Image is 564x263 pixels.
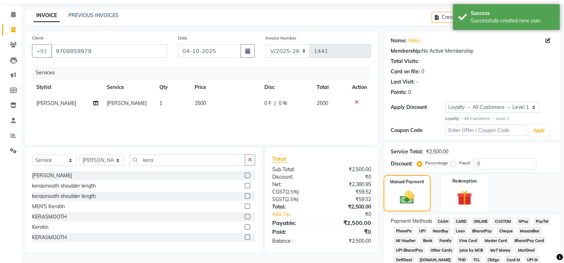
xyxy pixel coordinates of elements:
span: Loan [454,227,467,235]
div: ₹2,500.00 [426,148,448,156]
span: MI Voucher [394,236,418,244]
span: 0 F [264,100,272,107]
button: Create New [432,12,473,23]
div: Membership: [391,47,422,55]
span: MyT Money [488,246,513,254]
div: Keratin [32,223,48,231]
div: ₹59.52 [322,188,376,196]
span: PayTM [533,217,550,225]
th: Total [312,79,348,95]
span: Cheque [497,227,515,235]
span: MosamBee [518,227,542,235]
strong: Loyalty → [445,116,464,121]
span: 2.5% [287,189,297,195]
div: kerasmooth shoulder length [32,193,96,200]
span: Bank [421,236,434,244]
input: Search by Name/Mobile/Email/Code [51,44,167,58]
span: 1 [159,100,162,106]
div: Paid: [267,227,322,236]
span: 2500 [317,100,328,106]
div: ₹2,500.00 [322,166,376,173]
div: ( ) [267,188,322,196]
span: Master Card [482,236,509,244]
label: Manual Payment [390,179,424,185]
span: 2.5% [286,196,297,202]
div: ( ) [267,196,322,203]
a: INVOICE [33,9,60,22]
button: +91 [32,44,52,58]
div: Points: [391,89,407,96]
a: PREVIOUS INVOICES [68,12,118,19]
div: No Active Membership [391,47,553,55]
div: ₹0 [322,173,376,181]
span: BharatPay [470,227,494,235]
span: Other Cards [428,246,454,254]
span: CUSTOM [493,217,513,225]
div: KERASMOOTH [32,213,67,221]
div: ₹0 [322,227,376,236]
span: CGST [272,189,285,195]
th: Qty [155,79,190,95]
label: Invoice Number [265,35,296,41]
div: Apply Discount [391,104,445,111]
label: Redemption [452,178,477,184]
span: ONLINE [471,217,490,225]
label: Client [32,35,43,41]
span: MariDeal [516,246,537,254]
label: Fixed [459,160,470,166]
span: 0 % [279,100,287,107]
div: Success [471,10,554,17]
th: Service [102,79,155,95]
span: 2500 [195,100,206,106]
div: Total Visits: [391,58,419,65]
button: Apply [529,125,549,136]
label: Date [178,35,188,41]
div: ₹2,380.95 [322,181,376,188]
a: Add Tip [267,211,331,218]
th: Disc [260,79,313,95]
span: Juice by MCB [457,246,485,254]
div: Total: [267,203,322,211]
div: ₹2,500.00 [322,219,376,227]
a: Nikku [408,37,421,44]
div: - [416,78,418,86]
div: Name: [391,37,407,44]
input: Search or Scan [129,154,245,165]
div: ₹2,500.00 [322,203,376,211]
span: PhonePe [394,227,414,235]
span: SGST [272,196,285,202]
span: Family [437,236,454,244]
div: Service Total: [391,148,423,156]
div: ₹0 [331,211,376,218]
span: CASH [435,217,450,225]
div: KERASMOOTH [32,234,67,241]
div: ₹2,500.00 [322,237,376,245]
div: Coupon Code [391,127,445,134]
div: Discount: [391,160,413,168]
span: NearBuy [431,227,451,235]
div: kerasmooth shoulder length [32,182,96,190]
label: Percentage [425,160,448,166]
span: CARD [453,217,469,225]
div: Sub Total: [267,166,322,173]
img: _gift.svg [452,189,477,207]
div: Net: [267,181,322,188]
div: MEN'S Keratin [32,203,65,210]
th: Price [190,79,260,95]
span: UPI [417,227,428,235]
span: [PERSON_NAME] [107,100,147,106]
span: BharatPay Card [512,236,546,244]
span: UPI BharatPay [394,246,425,254]
span: GPay [516,217,531,225]
span: Payment Methods [391,217,432,225]
th: Stylist [32,79,102,95]
div: Last Visit: [391,78,415,86]
div: 0 [421,68,424,75]
th: Action [348,79,371,95]
span: [PERSON_NAME] [36,100,76,106]
span: Visa Card [457,236,480,244]
div: Card on file: [391,68,420,75]
input: Enter Offer / Coupon Code [445,125,526,136]
div: ₹59.52 [322,196,376,203]
span: Total [272,155,289,163]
